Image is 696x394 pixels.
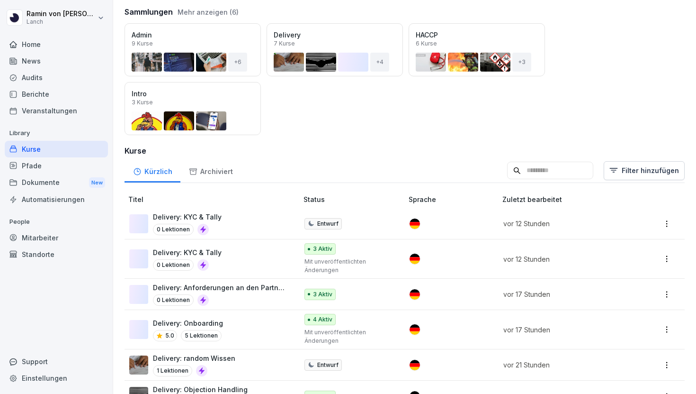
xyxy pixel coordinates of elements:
[274,40,295,47] p: 7 Kurse
[410,254,420,264] img: de.svg
[274,31,301,39] p: Delivery
[153,294,194,306] p: 0 Lektionen
[125,158,180,183] a: Kürzlich
[27,10,96,18] p: Ramin von [PERSON_NAME]
[228,53,247,72] div: + 6
[503,360,626,370] p: vor 21 Stunden
[178,7,239,17] button: Mehr anzeigen (6)
[317,361,339,369] p: Entwurf
[313,315,332,324] p: 4 Aktiv
[5,157,108,174] a: Pfade
[416,40,437,47] p: 6 Kurse
[604,161,685,180] button: Filter hinzufügen
[5,229,108,246] a: Mitarbeiter
[5,36,108,53] a: Home
[153,318,223,328] p: Delivery: Onboarding
[5,102,108,119] a: Veranstaltungen
[5,141,108,157] a: Kurse
[125,145,685,156] h3: Kurse
[303,194,405,204] p: Status
[503,219,626,229] p: vor 12 Stunden
[153,247,222,257] p: Delivery: KYC & Tally
[153,283,288,293] p: Delivery: Anforderungen an den Partner (Hygiene und co.)
[5,86,108,102] a: Berichte
[410,360,420,370] img: de.svg
[125,23,261,76] a: Admin9 Kurse+6
[5,191,108,208] a: Automatisierungen
[5,69,108,86] a: Audits
[132,99,153,106] p: 3 Kurse
[89,177,105,188] div: New
[503,254,626,264] p: vor 12 Stunden
[304,328,394,345] p: Mit unveröffentlichten Änderungen
[5,214,108,229] p: People
[153,353,235,363] p: Delivery: random Wissen
[129,356,148,375] img: mpfmley57t9j09lh7hbj74ms.png
[5,53,108,69] a: News
[165,331,174,340] p: 5.0
[503,325,626,335] p: vor 17 Stunden
[410,219,420,229] img: de.svg
[5,126,108,141] p: Library
[5,246,108,263] a: Standorte
[125,6,173,18] h3: Sammlungen
[5,174,108,192] div: Dokumente
[181,330,222,341] p: 5 Lektionen
[410,289,420,300] img: de.svg
[132,31,152,39] p: Admin
[132,90,147,98] p: Intro
[153,259,194,271] p: 0 Lektionen
[267,23,403,76] a: Delivery7 Kurse+4
[125,82,261,135] a: Intro3 Kurse
[416,31,438,39] p: HACCP
[5,370,108,386] a: Einstellungen
[313,245,332,253] p: 3 Aktiv
[180,158,241,183] a: Archiviert
[128,194,300,204] p: Titel
[502,194,638,204] p: Zuletzt bearbeitet
[410,324,420,335] img: de.svg
[313,290,332,299] p: 3 Aktiv
[5,174,108,192] a: DokumenteNew
[370,53,389,72] div: + 4
[153,224,194,235] p: 0 Lektionen
[5,353,108,370] div: Support
[132,40,153,47] p: 9 Kurse
[409,194,499,204] p: Sprache
[409,23,545,76] a: HACCP6 Kurse+3
[27,18,96,25] p: Lanch
[317,220,339,228] p: Entwurf
[304,257,394,275] p: Mit unveröffentlichten Änderungen
[503,289,626,299] p: vor 17 Stunden
[512,53,531,72] div: + 3
[153,212,222,222] p: Delivery: KYC & Tally
[153,365,192,376] p: 1 Lektionen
